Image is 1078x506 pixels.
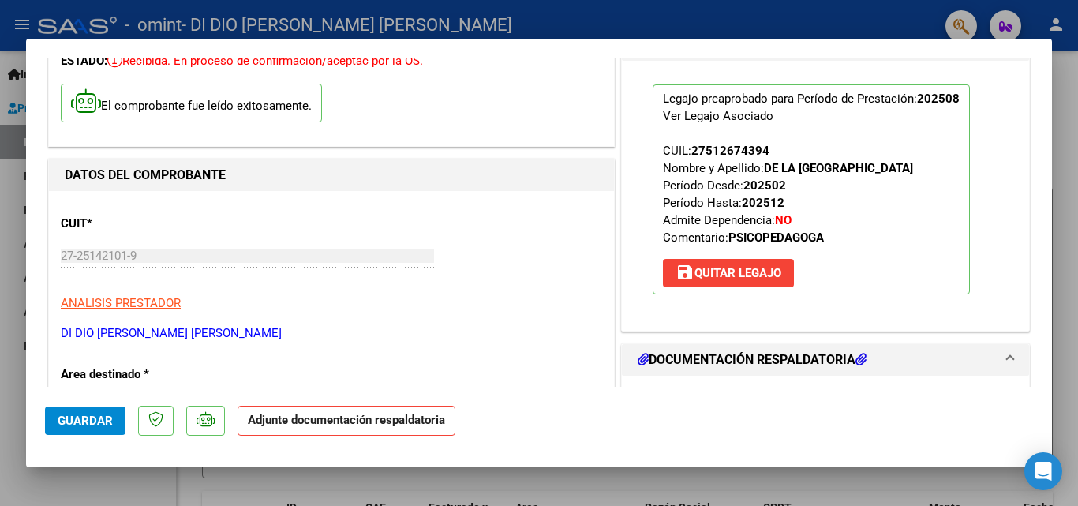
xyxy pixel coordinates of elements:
span: Guardar [58,414,113,428]
h1: DOCUMENTACIÓN RESPALDATORIA [638,350,867,369]
div: Ver Legajo Asociado [663,107,773,125]
p: CUIT [61,215,223,233]
button: Quitar Legajo [663,259,794,287]
div: 27512674394 [691,142,769,159]
strong: PSICOPEDAGOGA [728,231,824,245]
p: Legajo preaprobado para Período de Prestación: [653,84,970,294]
mat-icon: save [676,263,694,282]
button: Guardar [45,407,125,435]
p: Area destinado * [61,365,223,384]
span: Comentario: [663,231,824,245]
mat-expansion-panel-header: DOCUMENTACIÓN RESPALDATORIA [622,344,1029,376]
strong: NO [775,213,792,227]
p: DI DIO [PERSON_NAME] [PERSON_NAME] [61,324,602,343]
span: Quitar Legajo [676,266,781,280]
span: Recibida. En proceso de confirmacion/aceptac por la OS. [107,54,423,68]
span: CUIL: Nombre y Apellido: Período Desde: Período Hasta: Admite Dependencia: [663,144,913,245]
strong: 202508 [917,92,960,106]
p: El comprobante fue leído exitosamente. [61,84,322,122]
span: ANALISIS PRESTADOR [61,296,181,310]
div: PREAPROBACIÓN PARA INTEGRACION [622,61,1029,331]
div: Open Intercom Messenger [1024,452,1062,490]
strong: DE LA [GEOGRAPHIC_DATA] [764,161,913,175]
span: ESTADO: [61,54,107,68]
strong: 202502 [743,178,786,193]
strong: Adjunte documentación respaldatoria [248,413,445,427]
strong: DATOS DEL COMPROBANTE [65,167,226,182]
strong: 202512 [742,196,784,210]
